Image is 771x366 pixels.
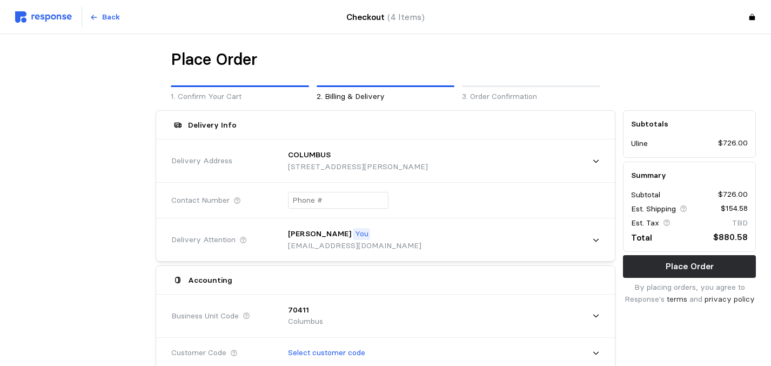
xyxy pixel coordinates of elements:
p: Subtotal [631,189,660,201]
span: Customer Code [171,347,226,359]
a: terms [667,294,687,304]
p: Columbus [288,316,323,328]
span: Business Unit Code [171,310,239,322]
p: [PERSON_NAME] [288,228,351,240]
p: COLUMBUS [288,149,331,161]
img: svg%3e [15,11,72,23]
p: You [355,228,368,240]
p: Est. Tax [631,217,659,229]
a: privacy policy [705,294,755,304]
span: Delivery Address [171,155,232,167]
p: $880.58 [713,230,748,244]
input: Phone # [292,192,384,208]
p: 2. Billing & Delivery [317,91,455,103]
p: $726.00 [718,189,748,201]
p: By placing orders, you agree to Response's and [623,282,756,305]
span: Contact Number [171,195,230,207]
p: Total [631,230,652,244]
p: 3. Order Confirmation [462,91,600,103]
h5: Delivery Info [188,119,237,131]
p: 1. Confirm Your Cart [171,91,309,103]
h1: Place Order [171,49,257,70]
p: $726.00 [718,137,748,149]
p: $154.58 [721,203,748,215]
h4: Checkout [346,10,425,24]
span: (4 Items) [387,12,425,22]
button: Place Order [623,255,756,278]
button: Back [84,7,126,28]
h5: Accounting [188,275,232,286]
p: Est. Shipping [631,203,676,215]
p: Place Order [666,260,714,274]
p: [EMAIL_ADDRESS][DOMAIN_NAME] [288,240,421,252]
p: Back [102,11,120,23]
p: 70411 [288,304,309,316]
h5: Subtotals [631,118,748,130]
p: Uline [631,137,648,149]
p: Select customer code [288,347,365,359]
span: Delivery Attention [171,234,236,246]
p: [STREET_ADDRESS][PERSON_NAME] [288,161,428,173]
h5: Summary [631,170,748,181]
p: TBD [732,217,748,229]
